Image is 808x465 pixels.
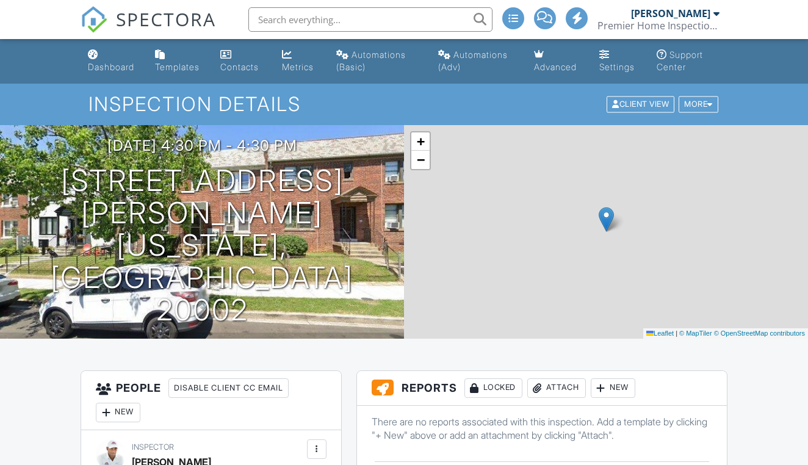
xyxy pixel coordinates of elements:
[20,165,384,326] h1: [STREET_ADDRESS][PERSON_NAME] [US_STATE], [GEOGRAPHIC_DATA] 20002
[652,44,724,79] a: Support Center
[132,442,174,452] span: Inspector
[220,62,259,72] div: Contacts
[282,62,314,72] div: Metrics
[81,6,107,33] img: The Best Home Inspection Software - Spectora
[599,62,635,72] div: Settings
[657,49,703,72] div: Support Center
[357,371,727,406] h3: Reports
[433,44,520,79] a: Automations (Advanced)
[529,44,584,79] a: Advanced
[107,137,297,154] h3: [DATE] 4:30 pm - 4:30 pm
[336,49,406,72] div: Automations (Basic)
[527,378,586,398] div: Attach
[96,403,140,422] div: New
[679,330,712,337] a: © MapTiler
[417,152,425,167] span: −
[116,6,216,32] span: SPECTORA
[88,93,720,115] h1: Inspection Details
[534,62,577,72] div: Advanced
[607,96,674,113] div: Client View
[464,378,522,398] div: Locked
[631,7,710,20] div: [PERSON_NAME]
[88,62,134,72] div: Dashboard
[597,20,720,32] div: Premier Home Inspections
[83,44,140,79] a: Dashboard
[438,49,508,72] div: Automations (Adv)
[168,378,289,398] div: Disable Client CC Email
[679,96,718,113] div: More
[150,44,206,79] a: Templates
[277,44,322,79] a: Metrics
[411,151,430,169] a: Zoom out
[599,207,614,232] img: Marker
[331,44,424,79] a: Automations (Basic)
[411,132,430,151] a: Zoom in
[714,330,805,337] a: © OpenStreetMap contributors
[676,330,677,337] span: |
[81,16,216,42] a: SPECTORA
[81,371,341,430] h3: People
[605,99,677,108] a: Client View
[646,330,674,337] a: Leaflet
[591,378,635,398] div: New
[417,134,425,149] span: +
[155,62,200,72] div: Templates
[215,44,267,79] a: Contacts
[594,44,643,79] a: Settings
[372,415,712,442] p: There are no reports associated with this inspection. Add a template by clicking "+ New" above or...
[248,7,492,32] input: Search everything...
